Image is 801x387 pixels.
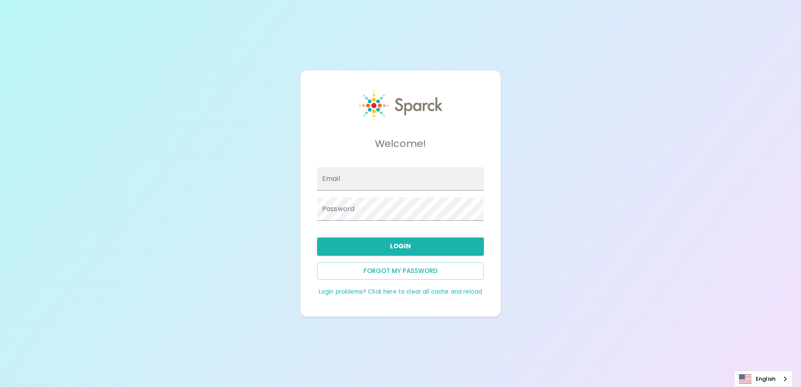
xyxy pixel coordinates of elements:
[319,288,482,296] a: Login problems? Click here to clear all cache and reload
[359,90,442,121] img: Sparck logo
[317,237,484,255] button: Login
[735,371,792,387] a: English
[734,371,793,387] div: Language
[317,262,484,280] button: Forgot my password
[734,371,793,387] aside: Language selected: English
[317,137,484,150] h5: Welcome!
